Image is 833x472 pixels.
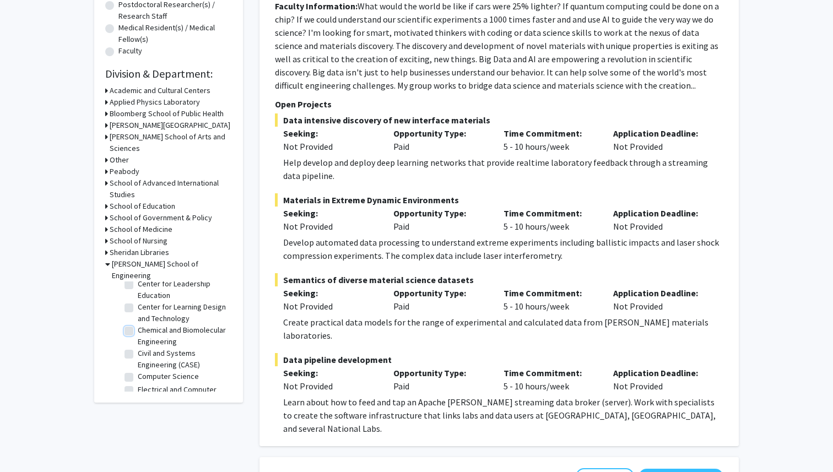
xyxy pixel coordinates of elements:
[504,207,597,220] p: Time Commitment:
[275,97,723,111] p: Open Projects
[283,236,723,262] div: Develop automated data processing to understand extreme experiments including ballistic impacts a...
[393,366,487,379] p: Opportunity Type:
[613,127,707,140] p: Application Deadline:
[275,1,719,91] fg-read-more: What would the world be like if cars were 25% lighter? If quantum computing could be done on a ch...
[385,127,495,153] div: Paid
[385,366,495,393] div: Paid
[613,207,707,220] p: Application Deadline:
[495,207,605,233] div: 5 - 10 hours/week
[110,154,129,166] h3: Other
[283,286,377,300] p: Seeking:
[504,366,597,379] p: Time Commitment:
[283,140,377,153] div: Not Provided
[138,371,199,382] label: Computer Science
[138,348,229,371] label: Civil and Systems Engineering (CASE)
[110,131,232,154] h3: [PERSON_NAME] School of Arts and Sciences
[283,207,377,220] p: Seeking:
[8,422,47,464] iframe: Chat
[138,384,229,407] label: Electrical and Computer Engineering
[275,1,358,12] b: Faculty Information:
[110,177,232,200] h3: School of Advanced International Studies
[495,127,605,153] div: 5 - 10 hours/week
[110,85,210,96] h3: Academic and Cultural Centers
[283,366,377,379] p: Seeking:
[495,286,605,313] div: 5 - 10 hours/week
[605,207,715,233] div: Not Provided
[110,235,167,247] h3: School of Nursing
[110,200,175,212] h3: School of Education
[495,366,605,393] div: 5 - 10 hours/week
[118,45,142,57] label: Faculty
[275,353,723,366] span: Data pipeline development
[110,120,230,131] h3: [PERSON_NAME][GEOGRAPHIC_DATA]
[110,96,200,108] h3: Applied Physics Laboratory
[613,286,707,300] p: Application Deadline:
[275,273,723,286] span: Semantics of diverse material science datasets
[385,207,495,233] div: Paid
[105,67,232,80] h2: Division & Department:
[605,366,715,393] div: Not Provided
[110,166,139,177] h3: Peabody
[504,286,597,300] p: Time Commitment:
[283,395,723,435] div: Learn about how to feed and tap an Apache [PERSON_NAME] streaming data broker (server). Work with...
[118,22,232,45] label: Medical Resident(s) / Medical Fellow(s)
[110,224,172,235] h3: School of Medicine
[138,278,229,301] label: Center for Leadership Education
[283,316,723,342] div: Create practical data models for the range of experimental and calculated data from [PERSON_NAME]...
[283,379,377,393] div: Not Provided
[275,193,723,207] span: Materials in Extreme Dynamic Environments
[393,127,487,140] p: Opportunity Type:
[110,247,169,258] h3: Sheridan Libraries
[605,127,715,153] div: Not Provided
[283,300,377,313] div: Not Provided
[283,156,723,182] div: Help develop and deploy deep learning networks that provide realtime laboratory feedback through ...
[283,220,377,233] div: Not Provided
[393,207,487,220] p: Opportunity Type:
[275,113,723,127] span: Data intensive discovery of new interface materials
[138,324,229,348] label: Chemical and Biomolecular Engineering
[283,127,377,140] p: Seeking:
[385,286,495,313] div: Paid
[112,258,232,281] h3: [PERSON_NAME] School of Engineering
[393,286,487,300] p: Opportunity Type:
[138,301,229,324] label: Center for Learning Design and Technology
[504,127,597,140] p: Time Commitment:
[605,286,715,313] div: Not Provided
[613,366,707,379] p: Application Deadline:
[110,108,224,120] h3: Bloomberg School of Public Health
[110,212,212,224] h3: School of Government & Policy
